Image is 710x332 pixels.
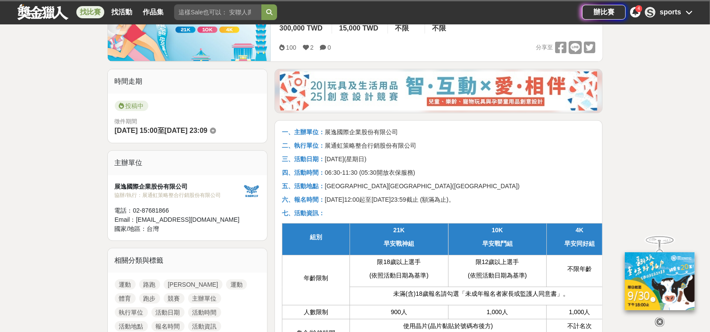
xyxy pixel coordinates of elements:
[547,305,613,319] td: 1,000人
[384,240,414,247] strong: 早安戰神組
[115,215,243,224] div: Email： [EMAIL_ADDRESS][DOMAIN_NAME]
[108,6,136,18] a: 找活動
[394,227,405,234] strong: 21K
[453,257,542,267] p: 限12歲以上選手
[188,293,221,304] a: 主辦單位
[354,257,443,267] p: 限18歲以上選手
[282,210,325,217] strong: 七、活動資訊：
[282,141,595,150] p: 展通虹策略整合行銷股份有限公司
[188,307,221,318] a: 活動時間
[482,240,513,247] strong: 早安戰鬥組
[576,227,583,234] strong: 4K
[139,6,167,18] a: 作品集
[108,151,268,175] div: 主辦單位
[286,44,296,51] span: 100
[115,182,243,191] div: 展逸國際企業股份有限公司
[108,248,268,273] div: 相關分類與標籤
[139,279,160,290] a: 路跑
[280,71,597,111] img: d4b53da7-80d9-4dd2-ac75-b85943ec9b32.jpg
[310,44,314,51] span: 2
[115,321,148,332] a: 活動地點
[115,206,243,215] div: 電話： 02-87681866
[115,191,243,199] div: 協辦/執行： 展通虹策略整合行銷股份有限公司
[328,44,331,51] span: 0
[310,234,322,241] strong: 組別
[354,322,542,331] p: 使用晶片(晶片黏貼於號碼布後方)
[115,307,148,318] a: 執行單位
[564,240,595,247] strong: 早安同好組
[395,24,409,32] span: 不限
[76,6,104,18] a: 找比賽
[151,307,185,318] a: 活動日期
[339,24,378,32] span: 15,000 TWD
[164,293,185,304] a: 競賽
[158,127,165,134] span: 至
[287,274,345,283] p: 年齡限制
[282,128,595,137] p: 展逸國際企業股份有限公司
[282,155,595,164] p: [DATE](星期日)
[354,271,443,280] p: (依照活動日期為基準)
[448,305,546,319] td: 1,000人
[282,169,325,176] strong: 四、活動時間：
[582,5,626,20] a: 辦比賽
[139,293,160,304] a: 跑步
[108,69,268,94] div: 時間走期
[453,271,542,280] p: (依照活動日期為基準)
[279,24,322,32] span: 300,000 TWD
[354,289,608,298] p: 未滿(含)18歲報名請勾選「未成年報名者家長或監護人同意書」。
[432,24,446,32] span: 不限
[282,156,325,163] strong: 三、活動日期：
[164,279,223,290] a: [PERSON_NAME]
[282,168,595,177] p: 06:30-11:30 (05:30開放衣保服務)
[282,183,325,190] strong: 五、活動地點：
[282,195,595,204] p: [DATE]12:00起至[DATE]23:59截止 (額滿為止)。
[115,225,147,232] span: 國家/地區：
[645,7,655,17] div: S
[165,127,207,134] span: [DATE] 23:09
[638,6,640,11] span: 4
[115,118,137,125] span: 徵件期間
[115,293,136,304] a: 體育
[147,225,159,232] span: 台灣
[536,41,553,54] span: 分享至
[115,279,136,290] a: 運動
[188,321,221,332] a: 活動資訊
[625,248,695,306] img: c171a689-fb2c-43c6-a33c-e56b1f4b2190.jpg
[115,101,148,111] span: 投稿中
[151,321,185,332] a: 報名時間
[226,279,247,290] a: 運動
[115,127,158,134] span: [DATE] 15:00
[174,4,261,20] input: 這樣Sale也可以： 安聯人壽創意銷售法募集
[551,322,608,331] p: 不計名次
[551,264,608,274] p: 不限年齡
[350,305,448,319] td: 900人
[282,182,595,191] p: [GEOGRAPHIC_DATA][GEOGRAPHIC_DATA]([GEOGRAPHIC_DATA])
[660,7,681,17] div: sports
[492,227,503,234] strong: 10K
[282,142,325,149] strong: 二、執行單位：
[282,129,325,136] strong: 一、主辦單位：
[282,196,325,203] strong: 六、報名時間：
[282,305,350,319] td: 人數限制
